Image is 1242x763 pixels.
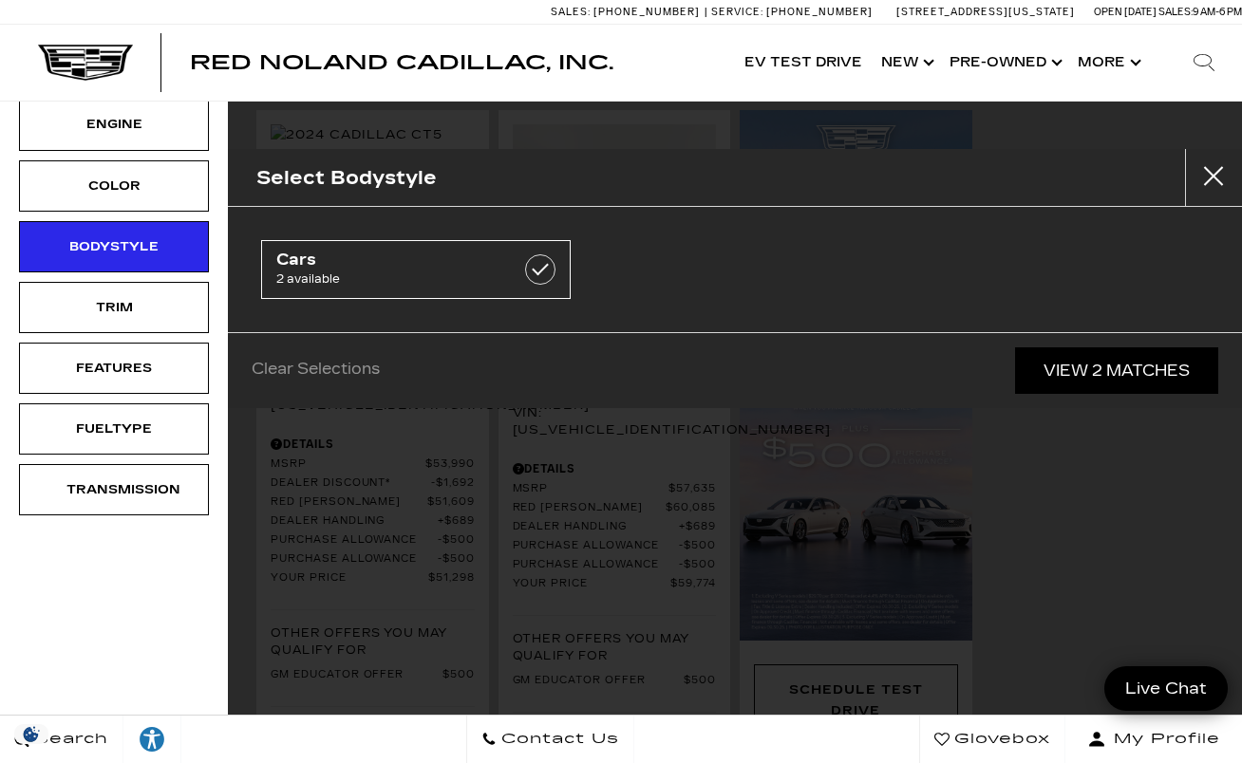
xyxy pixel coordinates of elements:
a: New [872,25,940,101]
a: Cars2 available [261,240,571,299]
a: Clear Selections [252,360,380,382]
div: Fueltype [66,419,161,439]
div: Trim [66,297,161,318]
span: 9 AM-6 PM [1193,6,1242,18]
div: Explore your accessibility options [123,725,180,754]
span: Live Chat [1116,678,1216,699]
span: Red Noland Cadillac, Inc. [190,51,613,74]
div: TrimTrim [19,282,209,333]
a: View 2 Matches [1015,347,1218,394]
div: Color [66,176,161,196]
button: Close [1185,149,1242,206]
div: Bodystyle [66,236,161,257]
a: Glovebox [919,716,1065,763]
a: Service: [PHONE_NUMBER] [705,7,877,17]
span: [PHONE_NUMBER] [766,6,873,18]
span: 2 available [276,270,514,288]
div: BodystyleBodystyle [19,221,209,272]
a: Explore your accessibility options [123,716,181,763]
h2: Select Bodystyle [256,162,437,194]
section: Click to Open Cookie Consent Modal [9,724,53,744]
a: [STREET_ADDRESS][US_STATE] [896,6,1075,18]
span: Glovebox [950,726,1050,753]
a: EV Test Drive [735,25,872,101]
a: Red Noland Cadillac, Inc. [190,53,613,72]
span: Search [29,726,108,753]
div: TransmissionTransmission [19,464,209,515]
img: Cadillac Dark Logo with Cadillac White Text [38,45,133,81]
span: [PHONE_NUMBER] [593,6,700,18]
span: Sales: [551,6,591,18]
div: ColorColor [19,160,209,212]
a: Sales: [PHONE_NUMBER] [551,7,705,17]
span: My Profile [1106,726,1220,753]
div: Engine [66,114,161,135]
span: Open [DATE] [1094,6,1157,18]
div: FueltypeFueltype [19,403,209,455]
a: Contact Us [466,716,634,763]
div: Search [1166,25,1242,101]
span: Cars [276,251,514,270]
button: Open user profile menu [1065,716,1242,763]
div: FeaturesFeatures [19,343,209,394]
img: Opt-Out Icon [9,724,53,744]
div: Features [66,358,161,379]
div: EngineEngine [19,99,209,150]
span: Contact Us [497,726,619,753]
span: Sales: [1158,6,1193,18]
span: Service: [711,6,763,18]
div: Transmission [66,479,161,500]
a: Pre-Owned [940,25,1068,101]
button: More [1068,25,1147,101]
a: Live Chat [1104,666,1228,711]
